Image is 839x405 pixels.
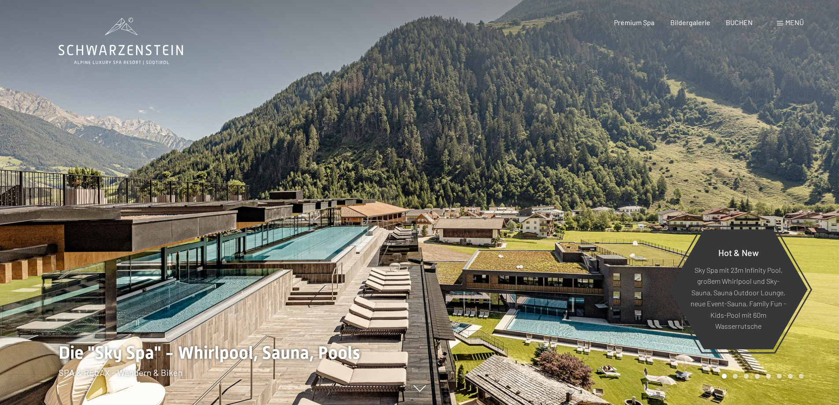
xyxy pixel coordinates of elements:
a: Premium Spa [614,18,654,26]
a: BUCHEN [726,18,753,26]
div: Carousel Pagination [719,374,804,379]
div: Carousel Page 1 (Current Slide) [722,374,727,379]
span: Menü [785,18,804,26]
span: Hot & New [718,247,759,257]
div: Carousel Page 6 [777,374,782,379]
div: Carousel Page 8 [799,374,804,379]
div: Carousel Page 2 [733,374,738,379]
div: Carousel Page 7 [788,374,793,379]
p: Sky Spa mit 23m Infinity Pool, großem Whirlpool und Sky-Sauna, Sauna Outdoor Lounge, neue Event-S... [691,264,786,332]
a: Hot & New Sky Spa mit 23m Infinity Pool, großem Whirlpool und Sky-Sauna, Sauna Outdoor Lounge, ne... [669,229,808,350]
a: Bildergalerie [670,18,710,26]
div: Carousel Page 3 [744,374,749,379]
div: Carousel Page 5 [766,374,771,379]
div: Carousel Page 4 [755,374,760,379]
